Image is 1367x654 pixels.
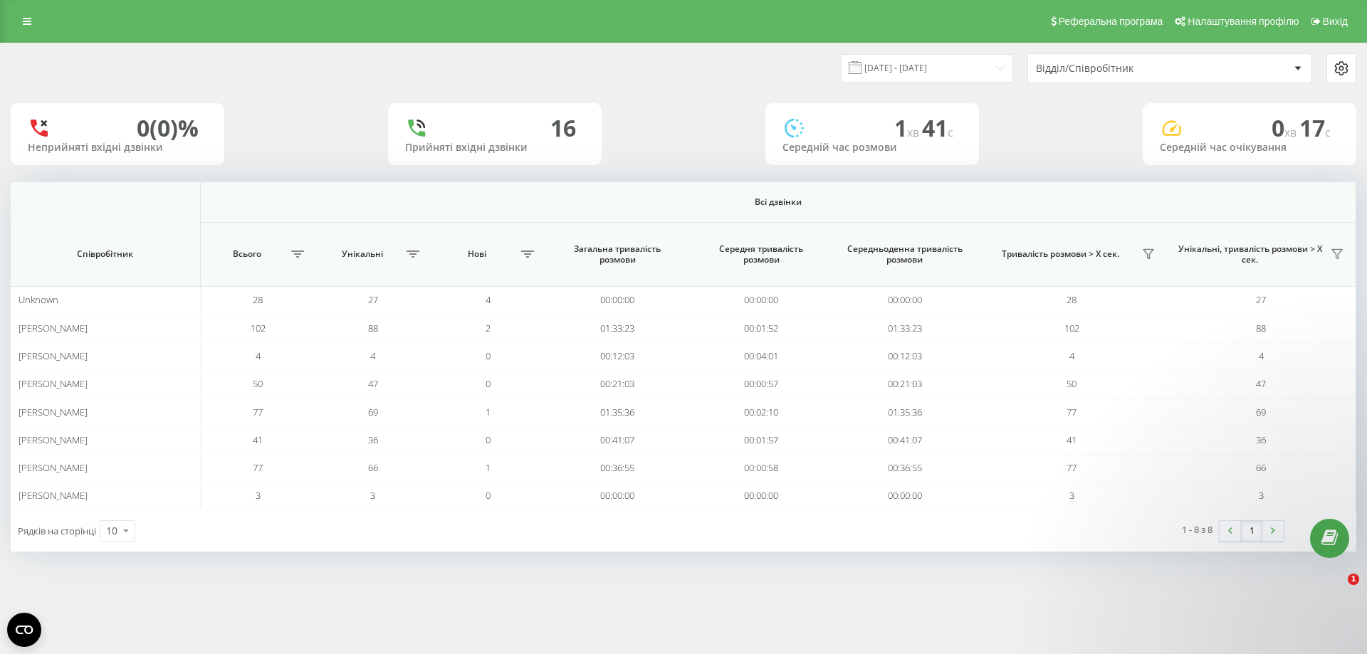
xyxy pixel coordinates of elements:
span: Унікальні, тривалість розмови > Х сек. [1173,243,1326,265]
span: [PERSON_NAME] [19,406,88,418]
span: 77 [253,406,263,418]
div: 0 (0)% [137,115,199,142]
span: 2 [486,322,491,334]
span: 1 [1348,574,1359,585]
span: 66 [368,461,378,474]
span: 41 [1067,433,1077,446]
span: 3 [256,489,261,502]
span: Unknown [19,293,58,306]
span: 4 [370,349,375,362]
span: Всі дзвінки [265,196,1292,208]
span: 4 [256,349,261,362]
span: 0 [486,349,491,362]
span: 1 [486,406,491,418]
span: 41 [253,433,263,446]
td: 00:01:57 [689,426,833,454]
td: 01:33:23 [833,314,977,342]
span: 50 [1067,377,1077,390]
td: 00:00:00 [689,286,833,314]
td: 01:35:36 [545,398,689,426]
span: 50 [253,377,263,390]
td: 00:02:10 [689,398,833,426]
div: 16 [550,115,576,142]
td: 00:00:00 [545,286,689,314]
span: [PERSON_NAME] [19,377,88,390]
td: 00:12:03 [545,342,689,370]
iframe: Intercom live chat [1319,574,1353,608]
td: 00:21:03 [833,370,977,398]
div: 10 [106,524,117,538]
span: [PERSON_NAME] [19,489,88,502]
td: 00:36:55 [545,454,689,482]
span: 1 [894,112,922,143]
span: 27 [368,293,378,306]
td: 00:36:55 [833,454,977,482]
td: 00:41:07 [833,426,977,454]
span: Реферальна програма [1059,16,1163,27]
td: 01:33:23 [545,314,689,342]
span: Співробітник [26,248,184,260]
td: 00:00:00 [833,482,977,510]
div: Неприйняті вхідні дзвінки [28,142,207,154]
div: Середній час розмови [782,142,962,154]
td: 00:00:00 [833,286,977,314]
div: Прийняті вхідні дзвінки [405,142,585,154]
span: 41 [922,112,953,143]
td: 00:01:52 [689,314,833,342]
span: Всього [208,248,288,260]
div: Відділ/Співробітник [1036,63,1206,75]
span: [PERSON_NAME] [19,433,88,446]
span: 77 [253,461,263,474]
span: 102 [251,322,266,334]
span: хв [907,125,922,140]
span: Тривалість розмови > Х сек. [984,248,1137,260]
td: 00:21:03 [545,370,689,398]
span: c [1325,125,1331,140]
span: 77 [1067,461,1077,474]
span: 0 [486,489,491,502]
span: [PERSON_NAME] [19,349,88,362]
td: 00:04:01 [689,342,833,370]
span: 28 [1067,293,1077,306]
div: Середній час очікування [1160,142,1339,154]
span: 17 [1299,112,1331,143]
span: 4 [486,293,491,306]
span: Середньоденна тривалість розмови [847,243,963,265]
span: 0 [486,377,491,390]
span: 0 [1272,112,1299,143]
span: 4 [1069,349,1074,362]
span: Середня тривалість розмови [703,243,819,265]
span: 1 [486,461,491,474]
span: Унікальні [323,248,402,260]
span: 3 [370,489,375,502]
span: 0 [486,433,491,446]
span: 77 [1067,406,1077,418]
span: Загальна тривалість розмови [559,243,676,265]
span: 47 [368,377,378,390]
span: Рядків на сторінці [18,524,96,537]
td: 00:00:00 [545,482,689,510]
td: 00:12:03 [833,342,977,370]
td: 00:00:57 [689,370,833,398]
span: 28 [253,293,263,306]
span: 3 [1069,489,1074,502]
button: Open CMP widget [7,613,41,647]
span: 88 [368,322,378,334]
span: [PERSON_NAME] [19,322,88,334]
td: 01:35:36 [833,398,977,426]
span: 36 [368,433,378,446]
td: 00:00:00 [689,482,833,510]
td: 00:00:58 [689,454,833,482]
span: 102 [1064,322,1079,334]
td: 00:41:07 [545,426,689,454]
span: Вихід [1323,16,1348,27]
span: хв [1284,125,1299,140]
span: 69 [368,406,378,418]
span: c [948,125,953,140]
span: [PERSON_NAME] [19,461,88,474]
span: Нові [438,248,518,260]
span: Налаштування профілю [1188,16,1299,27]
